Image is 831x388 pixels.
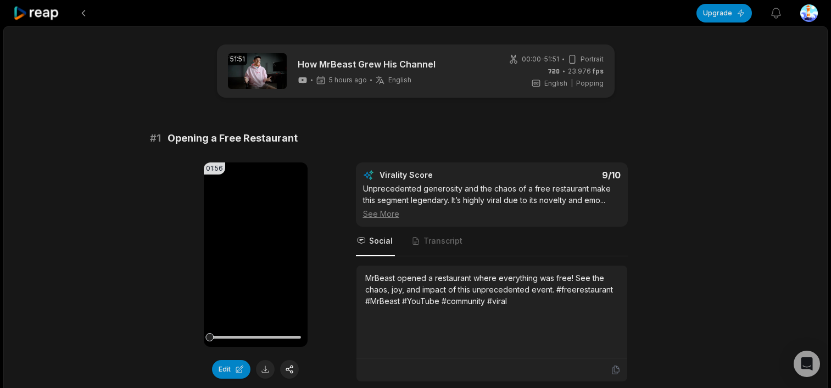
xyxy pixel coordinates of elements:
span: Popping [576,78,604,88]
div: 9 /10 [503,170,621,181]
nav: Tabs [356,227,628,256]
span: 5 hours ago [329,76,367,85]
button: Edit [212,360,250,379]
button: Upgrade [696,4,752,23]
div: Open Intercom Messenger [794,351,820,377]
span: Social [369,235,393,246]
span: | [571,78,573,88]
a: How MrBeast Grew His Channel [298,58,436,71]
div: See More [363,208,621,220]
span: Transcript [423,235,462,246]
span: Opening a Free Restaurant [168,131,298,146]
div: Virality Score [380,170,498,181]
span: English [388,76,411,85]
video: Your browser does not support mp4 format. [204,162,308,347]
div: MrBeast opened a restaurant where everything was free! See the chaos, joy, and impact of this unp... [365,272,618,307]
span: 00:00 - 51:51 [522,54,559,64]
span: 23.976 [568,66,604,76]
span: Portrait [581,54,604,64]
div: Unprecedented generosity and the chaos of a free restaurant make this segment legendary. It’s hig... [363,183,621,220]
span: English [544,78,567,88]
span: fps [593,67,604,75]
span: # 1 [150,131,161,146]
